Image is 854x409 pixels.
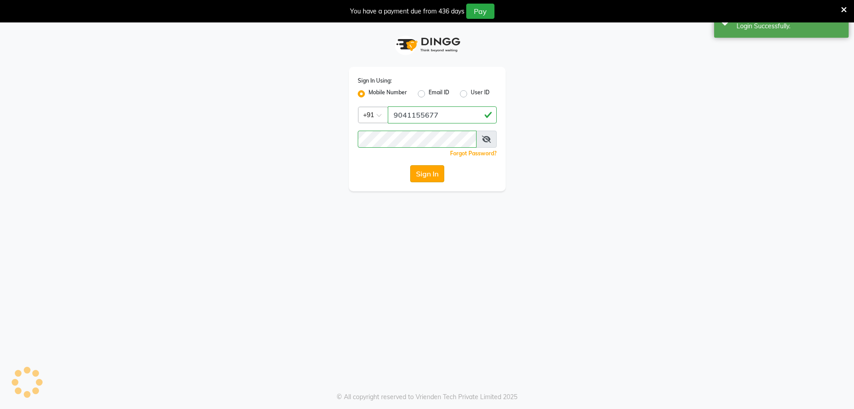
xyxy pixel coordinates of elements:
[737,22,842,31] div: Login Successfully.
[368,88,407,99] label: Mobile Number
[388,106,497,123] input: Username
[429,88,449,99] label: Email ID
[466,4,494,19] button: Pay
[391,31,463,58] img: logo1.svg
[471,88,490,99] label: User ID
[410,165,444,182] button: Sign In
[358,77,392,85] label: Sign In Using:
[350,7,464,16] div: You have a payment due from 436 days
[358,131,477,148] input: Username
[450,150,497,157] a: Forgot Password?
